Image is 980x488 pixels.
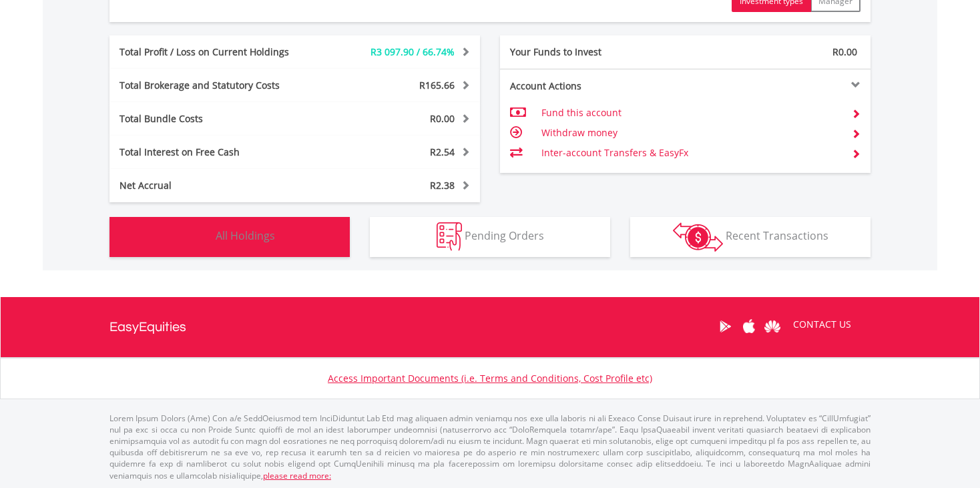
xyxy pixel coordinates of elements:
button: Recent Transactions [630,217,871,257]
td: Withdraw money [541,123,841,143]
span: R2.38 [430,179,455,192]
div: Your Funds to Invest [500,45,686,59]
div: Net Accrual [109,179,326,192]
span: Pending Orders [465,228,544,243]
img: transactions-zar-wht.png [673,222,723,252]
span: R165.66 [419,79,455,91]
a: Access Important Documents (i.e. Terms and Conditions, Cost Profile etc) [328,372,652,385]
div: Account Actions [500,79,686,93]
span: R0.00 [430,112,455,125]
div: Total Bundle Costs [109,112,326,126]
span: R0.00 [832,45,857,58]
td: Fund this account [541,103,841,123]
td: Inter-account Transfers & EasyFx [541,143,841,163]
span: R3 097.90 / 66.74% [371,45,455,58]
a: please read more: [263,470,331,481]
a: Apple [737,306,760,347]
p: Lorem Ipsum Dolors (Ame) Con a/e SeddOeiusmod tem InciDiduntut Lab Etd mag aliquaen admin veniamq... [109,413,871,481]
button: Pending Orders [370,217,610,257]
div: Total Brokerage and Statutory Costs [109,79,326,92]
img: holdings-wht.png [184,222,213,251]
span: Recent Transactions [726,228,828,243]
div: Total Profit / Loss on Current Holdings [109,45,326,59]
a: CONTACT US [784,306,861,343]
button: All Holdings [109,217,350,257]
span: All Holdings [216,228,275,243]
span: R2.54 [430,146,455,158]
a: EasyEquities [109,297,186,357]
a: Huawei [760,306,784,347]
div: Total Interest on Free Cash [109,146,326,159]
img: pending_instructions-wht.png [437,222,462,251]
a: Google Play [714,306,737,347]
